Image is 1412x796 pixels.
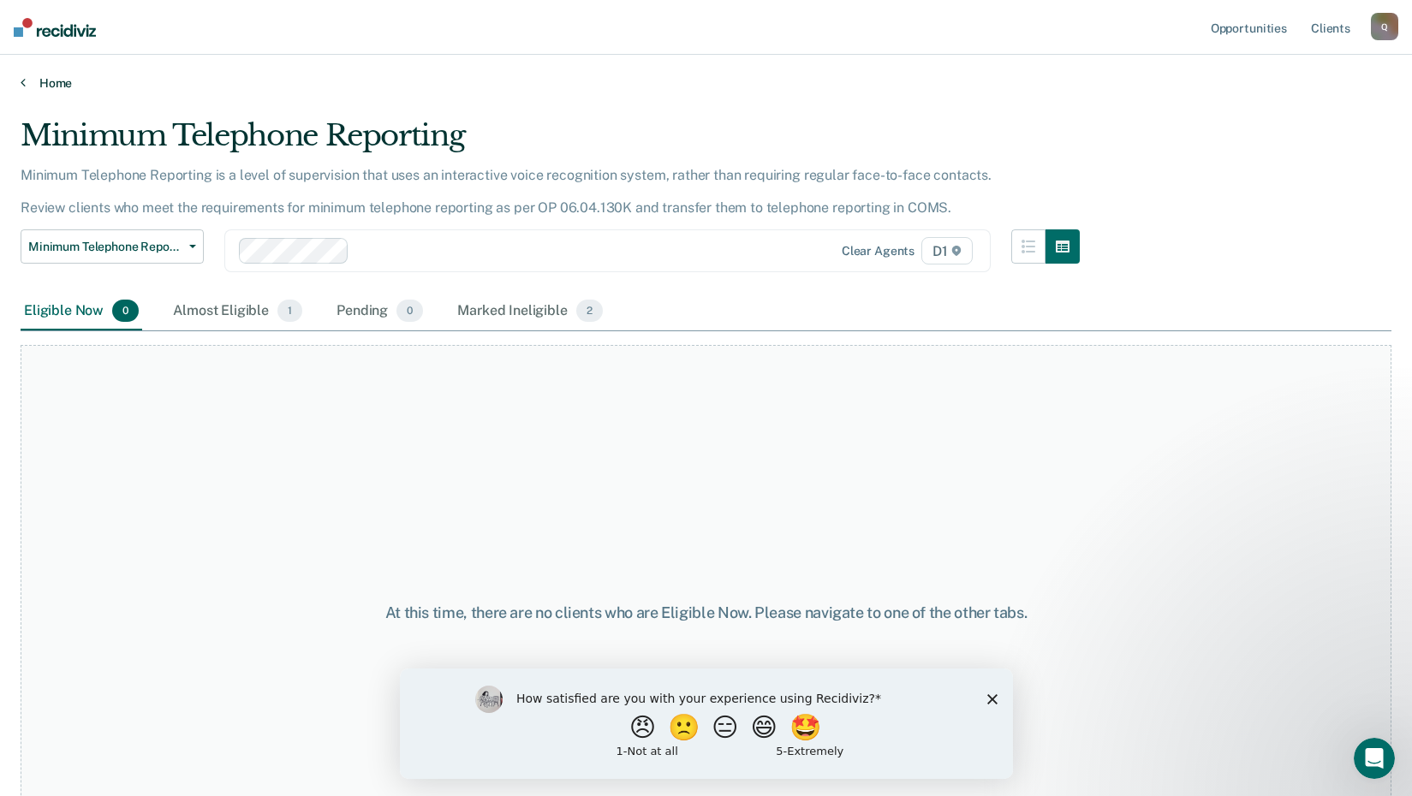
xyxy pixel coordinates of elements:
[921,237,973,264] span: D1
[842,244,915,258] div: Clear agents
[170,293,306,330] div: Almost Eligible1
[1371,13,1398,40] button: Q
[454,293,606,330] div: Marked Ineligible2
[14,18,96,37] img: Recidiviz
[396,300,423,322] span: 0
[112,300,139,322] span: 0
[364,603,1049,622] div: At this time, there are no clients who are Eligible Now. Please navigate to one of the other tabs.
[21,75,1391,91] a: Home
[333,293,426,330] div: Pending0
[21,293,142,330] div: Eligible Now0
[28,240,182,254] span: Minimum Telephone Reporting
[1354,738,1395,779] iframe: Intercom live chat
[21,167,992,216] p: Minimum Telephone Reporting is a level of supervision that uses an interactive voice recognition ...
[21,118,1080,167] div: Minimum Telephone Reporting
[277,300,302,322] span: 1
[576,300,603,322] span: 2
[21,229,204,264] button: Minimum Telephone Reporting
[400,668,1013,779] iframe: Survey by Kim from Recidiviz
